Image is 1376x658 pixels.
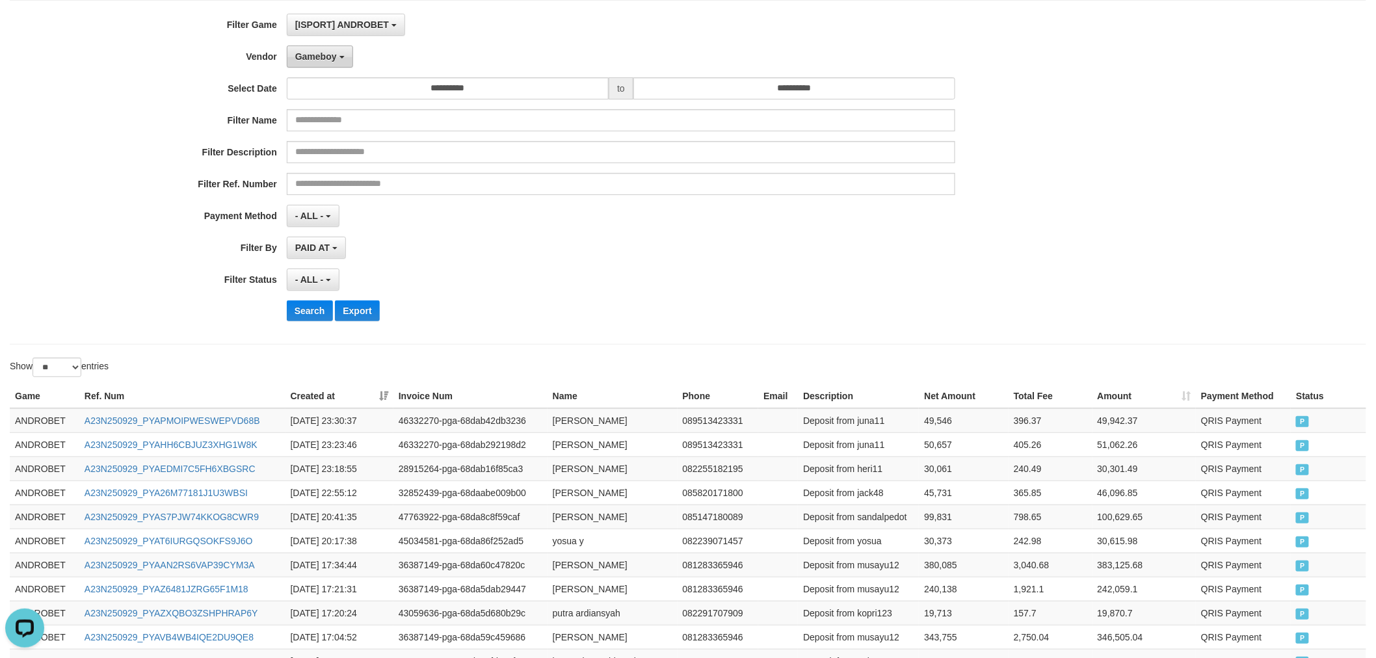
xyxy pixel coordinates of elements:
td: 99,831 [919,505,1009,529]
td: QRIS Payment [1196,408,1291,433]
td: 19,713 [919,601,1009,625]
th: Total Fee [1009,384,1092,408]
select: Showentries [33,358,81,377]
th: Net Amount [919,384,1009,408]
td: ANDROBET [10,529,79,553]
td: 2,750.04 [1009,625,1092,649]
td: 49,942.37 [1092,408,1197,433]
td: Deposit from juna11 [798,432,919,456]
td: 43059636-pga-68da5d680b29c [393,601,548,625]
a: A23N250929_PYAVB4WB4IQE2DU9QE8 [85,632,254,642]
span: PAID [1296,633,1309,644]
td: 380,085 [919,553,1009,577]
td: 3,040.68 [1009,553,1092,577]
td: 240,138 [919,577,1009,601]
span: to [609,77,633,99]
td: 47763922-pga-68da8c8f59caf [393,505,548,529]
td: QRIS Payment [1196,553,1291,577]
td: [PERSON_NAME] [548,553,678,577]
button: Export [335,300,379,321]
span: [ISPORT] ANDROBET [295,20,389,30]
td: 51,062.26 [1092,432,1197,456]
td: Deposit from sandalpedot [798,505,919,529]
td: 30,301.49 [1092,456,1197,480]
td: 30,615.98 [1092,529,1197,553]
td: [PERSON_NAME] [548,408,678,433]
td: 36387149-pga-68da60c47820c [393,553,548,577]
td: 50,657 [919,432,1009,456]
button: [ISPORT] ANDROBET [287,14,405,36]
td: 36387149-pga-68da59c459686 [393,625,548,649]
td: 082239071457 [678,529,759,553]
th: Email [758,384,798,408]
td: putra ardiansyah [548,601,678,625]
td: QRIS Payment [1196,577,1291,601]
td: [PERSON_NAME] [548,577,678,601]
td: QRIS Payment [1196,432,1291,456]
span: PAID [1296,609,1309,620]
span: PAID [1296,464,1309,475]
td: [PERSON_NAME] [548,480,678,505]
td: ANDROBET [10,480,79,505]
td: [PERSON_NAME] [548,432,678,456]
span: PAID [1296,416,1309,427]
td: [DATE] 22:55:12 [285,480,393,505]
span: PAID [1296,536,1309,547]
td: 365.85 [1009,480,1092,505]
td: 45034581-pga-68da86f252ad5 [393,529,548,553]
td: 346,505.04 [1092,625,1197,649]
a: A23N250929_PYAS7PJW74KKOG8CWR9 [85,512,259,522]
td: [DATE] 17:21:31 [285,577,393,601]
td: 081283365946 [678,625,759,649]
th: Status [1291,384,1366,408]
td: QRIS Payment [1196,601,1291,625]
td: 081283365946 [678,577,759,601]
a: A23N250929_PYAAN2RS6VAP39CYM3A [85,560,255,570]
td: 343,755 [919,625,1009,649]
span: PAID [1296,560,1309,572]
td: ANDROBET [10,456,79,480]
td: ANDROBET [10,601,79,625]
td: QRIS Payment [1196,529,1291,553]
td: 1,921.1 [1009,577,1092,601]
th: Game [10,384,79,408]
button: PAID AT [287,237,346,259]
td: QRIS Payment [1196,480,1291,505]
button: - ALL - [287,205,339,227]
button: Open LiveChat chat widget [5,5,44,44]
td: 157.7 [1009,601,1092,625]
td: 082291707909 [678,601,759,625]
td: ANDROBET [10,408,79,433]
td: [PERSON_NAME] [548,625,678,649]
td: Deposit from heri11 [798,456,919,480]
td: 405.26 [1009,432,1092,456]
th: Invoice Num [393,384,548,408]
td: QRIS Payment [1196,625,1291,649]
td: Deposit from kopri123 [798,601,919,625]
td: [DATE] 17:20:24 [285,601,393,625]
span: PAID [1296,512,1309,523]
td: 082255182195 [678,456,759,480]
td: 396.37 [1009,408,1092,433]
button: Search [287,300,333,321]
span: Gameboy [295,51,337,62]
td: ANDROBET [10,432,79,456]
td: QRIS Payment [1196,456,1291,480]
td: 32852439-pga-68daabe009b00 [393,480,548,505]
span: PAID [1296,585,1309,596]
td: QRIS Payment [1196,505,1291,529]
span: PAID [1296,488,1309,499]
th: Payment Method [1196,384,1291,408]
label: Show entries [10,358,109,377]
td: [DATE] 17:34:44 [285,553,393,577]
td: Deposit from musayu12 [798,577,919,601]
th: Name [548,384,678,408]
td: 49,546 [919,408,1009,433]
a: A23N250929_PYAT6IURGQSOKFS9J6O [85,536,253,546]
td: 100,629.65 [1092,505,1197,529]
td: 089513423331 [678,408,759,433]
td: [DATE] 20:41:35 [285,505,393,529]
td: [DATE] 23:23:46 [285,432,393,456]
td: [DATE] 20:17:38 [285,529,393,553]
td: 45,731 [919,480,1009,505]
